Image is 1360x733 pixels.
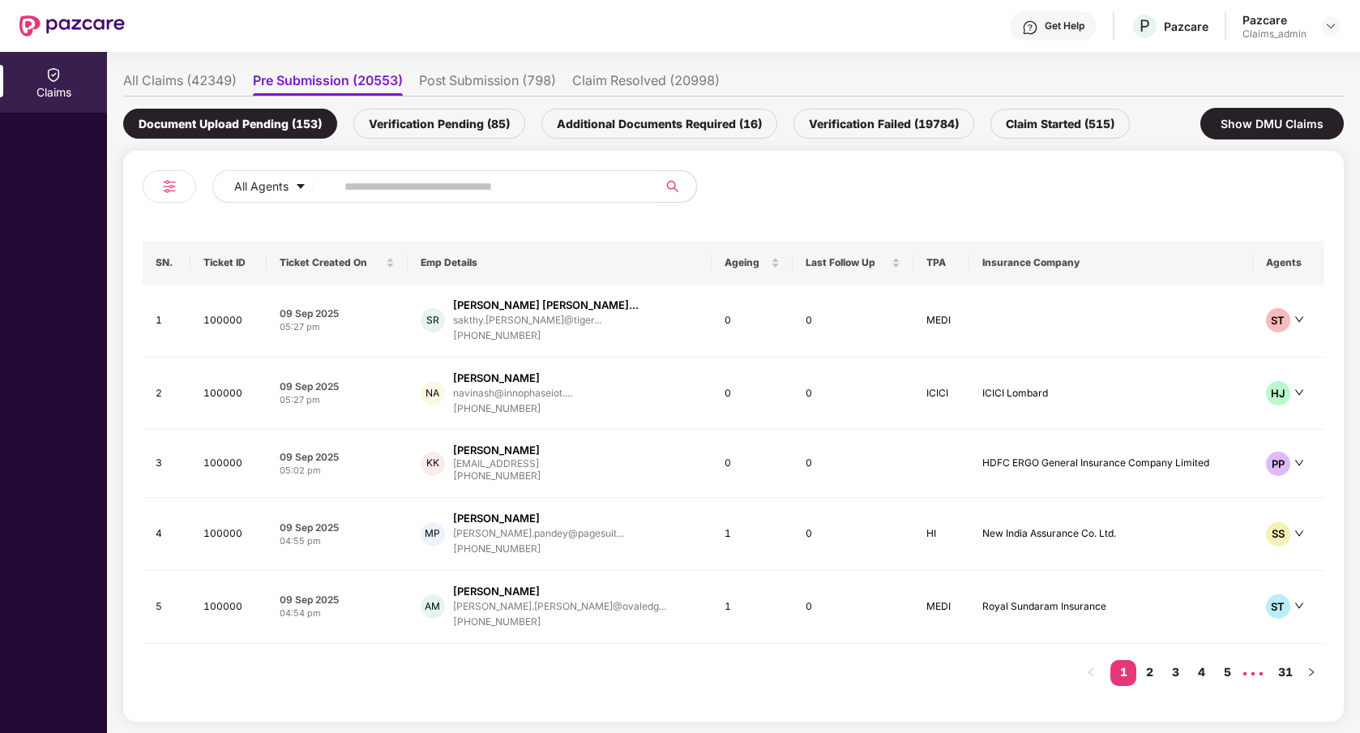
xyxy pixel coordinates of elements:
div: 05:02 pm [280,464,394,478]
div: [PERSON_NAME] [453,511,540,526]
div: 09 Sep 2025 [280,593,394,607]
td: HI [913,498,969,571]
div: Pazcare [1242,12,1307,28]
div: [PERSON_NAME] [453,584,540,599]
div: ST [1266,308,1290,332]
span: down [1294,601,1304,611]
span: left [1086,667,1096,677]
td: 0 [793,285,913,358]
td: 1 [712,571,793,644]
li: 2 [1136,660,1162,686]
td: 1 [712,498,793,571]
td: Royal Sundaram Insurance [969,571,1252,644]
div: [PHONE_NUMBER] [453,615,666,630]
li: 1 [1110,660,1136,686]
div: [PERSON_NAME] [453,443,540,458]
button: left [1078,660,1104,686]
span: Ageing [725,256,768,269]
td: 5 [143,571,190,644]
img: New Pazcare Logo [19,15,125,36]
div: Verification Failed (19784) [793,109,974,139]
td: 0 [793,571,913,644]
div: 04:54 pm [280,607,394,620]
th: Last Follow Up [793,241,913,285]
td: 2 [143,358,190,431]
div: [PERSON_NAME] [PERSON_NAME]... [453,298,639,313]
span: Last Follow Up [806,256,888,269]
div: Document Upload Pending (153) [123,109,337,139]
th: Ageing [712,241,793,285]
div: Claims_admin [1242,28,1307,41]
div: 05:27 pm [280,393,394,407]
span: down [1294,529,1304,538]
td: 100000 [190,498,267,571]
th: Insurance Company [969,241,1252,285]
li: 31 [1272,660,1298,686]
div: 04:55 pm [280,534,394,548]
div: 09 Sep 2025 [280,306,394,320]
a: 4 [1188,660,1214,684]
button: right [1298,660,1324,686]
div: [EMAIL_ADDRESS] [453,458,541,469]
span: Ticket Created On [280,256,382,269]
span: P [1140,16,1150,36]
li: Next Page [1298,660,1324,686]
div: [PERSON_NAME].[PERSON_NAME]@ovaledg... [453,601,666,611]
a: 5 [1214,660,1240,684]
span: search [656,180,688,193]
li: Claim Resolved (20998) [572,72,720,96]
li: Next 5 Pages [1240,660,1266,686]
div: navinash@innophaseiot.... [453,388,572,398]
li: Pre Submission (20553) [253,72,403,96]
div: KK [421,452,445,476]
div: [PHONE_NUMBER] [453,542,624,557]
td: 0 [793,430,913,498]
div: Get Help [1045,19,1084,32]
td: 100000 [190,358,267,431]
td: New India Assurance Co. Ltd. [969,498,1252,571]
a: 3 [1162,660,1188,684]
div: MP [421,522,445,547]
div: 09 Sep 2025 [280,521,394,534]
div: SR [421,308,445,332]
td: ICICI Lombard [969,358,1252,431]
a: 2 [1136,660,1162,684]
td: 0 [793,498,913,571]
div: Pazcare [1164,19,1208,34]
td: MEDI [913,285,969,358]
li: 4 [1188,660,1214,686]
button: search [656,170,697,203]
li: All Claims (42349) [123,72,237,96]
li: Post Submission (798) [419,72,556,96]
li: Previous Page [1078,660,1104,686]
div: Claim Started (515) [990,109,1130,139]
td: 0 [793,358,913,431]
div: [PERSON_NAME] [453,371,540,386]
div: 05:27 pm [280,320,394,334]
th: TPA [913,241,969,285]
div: NA [421,381,445,405]
td: HDFC ERGO General Insurance Company Limited [969,430,1252,498]
a: 31 [1272,660,1298,684]
td: 0 [712,358,793,431]
a: 1 [1110,660,1136,684]
div: HJ [1266,381,1290,405]
td: 0 [712,285,793,358]
div: Verification Pending (85) [353,109,525,139]
div: [PHONE_NUMBER] [453,469,541,484]
span: All Agents [234,178,289,195]
div: Additional Documents Required (16) [541,109,777,139]
td: 0 [712,430,793,498]
div: SS [1266,522,1290,547]
button: All Agentscaret-down [212,170,341,203]
div: AM [421,594,445,619]
div: PP [1266,452,1290,476]
td: 100000 [190,285,267,358]
td: 4 [143,498,190,571]
span: down [1294,388,1304,397]
th: Ticket Created On [267,241,407,285]
img: svg+xml;base64,PHN2ZyB4bWxucz0iaHR0cDovL3d3dy53My5vcmcvMjAwMC9zdmciIHdpZHRoPSIyNCIgaGVpZ2h0PSIyNC... [160,177,179,196]
span: down [1294,458,1304,468]
td: 3 [143,430,190,498]
td: 1 [143,285,190,358]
